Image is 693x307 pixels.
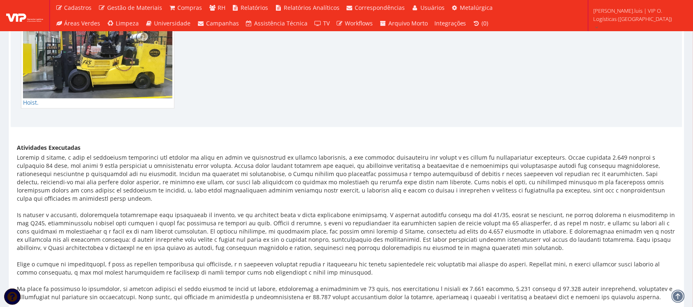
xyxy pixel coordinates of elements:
[594,7,682,23] span: [PERSON_NAME].luis | VIP O. Logísticas ([GEOGRAPHIC_DATA])
[311,16,333,31] a: TV
[323,19,330,27] span: TV
[64,4,92,11] span: Cadastros
[178,4,202,11] span: Compras
[64,19,101,27] span: Áreas Verdes
[388,19,428,27] span: Arquivo Morto
[17,144,80,152] label: Atividades Executadas
[52,16,104,31] a: Áreas Verdes
[206,19,239,27] span: Campanhas
[345,19,373,27] span: Workflows
[460,4,493,11] span: Metalúrgica
[116,19,139,27] span: Limpeza
[255,19,308,27] span: Assistência Técnica
[376,16,431,31] a: Arquivo Morto
[482,19,489,27] span: (0)
[242,16,311,31] a: Assistência Técnica
[6,9,43,22] img: logo
[142,16,194,31] a: Universidade
[194,16,243,31] a: Campanhas
[355,4,405,11] span: Correspondências
[241,4,268,11] span: Relatórios
[107,4,162,11] span: Gestão de Materiais
[104,16,142,31] a: Limpeza
[434,19,466,27] span: Integrações
[333,16,376,31] a: Workflows
[420,4,445,11] span: Usuários
[470,16,492,31] a: (0)
[23,99,39,106] span: Hoist.
[284,4,340,11] span: Relatórios Analíticos
[154,19,191,27] span: Universidade
[218,4,225,11] span: RH
[431,16,470,31] a: Integrações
